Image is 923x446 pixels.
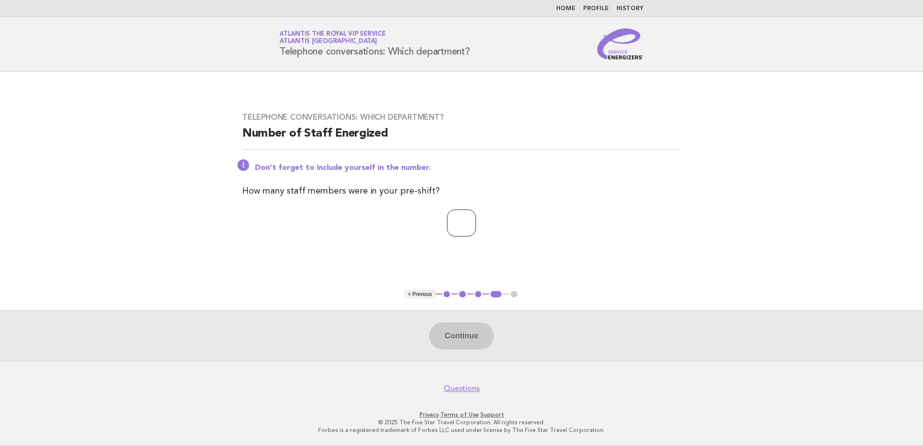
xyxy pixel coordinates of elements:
[480,411,504,418] a: Support
[166,411,757,418] p: · ·
[597,28,643,59] img: Service Energizers
[420,411,439,418] a: Privacy
[280,39,377,45] span: Atlantis [GEOGRAPHIC_DATA]
[474,290,483,299] button: 3
[280,31,386,44] a: Atlantis the Royal VIP ServiceAtlantis [GEOGRAPHIC_DATA]
[440,411,479,418] a: Terms of Use
[255,163,681,173] p: Don't forget to include yourself in the number.
[166,418,757,426] p: © 2025 The Five Star Travel Corporation. All rights reserved.
[442,290,452,299] button: 1
[616,6,643,12] a: History
[242,112,681,122] h3: Telephone conversations: Which department?
[458,290,467,299] button: 2
[242,184,681,198] p: How many staff members were in your pre-shift?
[280,31,470,56] h1: Telephone conversations: Which department?
[404,290,435,299] button: < Previous
[242,126,681,150] h2: Number of Staff Energized
[556,6,575,12] a: Home
[166,426,757,434] p: Forbes is a registered trademark of Forbes LLC used under license by The Five Star Travel Corpora...
[489,290,503,299] button: 4
[583,6,609,12] a: Profile
[444,384,480,393] a: Questions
